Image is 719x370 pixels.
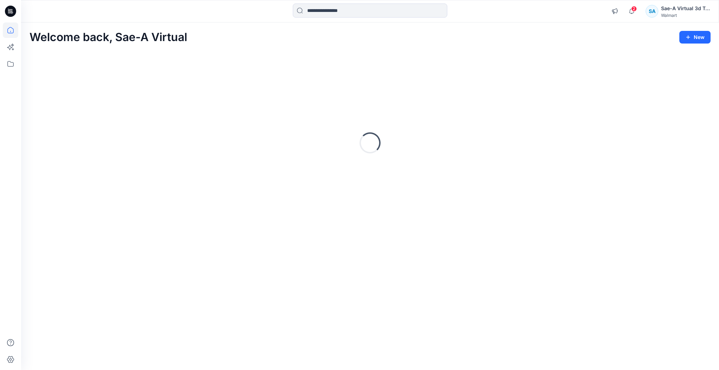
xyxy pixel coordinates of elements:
[631,6,637,12] span: 2
[661,13,710,18] div: Walmart
[646,5,658,18] div: SA
[29,31,187,44] h2: Welcome back, Sae-A Virtual
[679,31,711,44] button: New
[661,4,710,13] div: Sae-A Virtual 3d Team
